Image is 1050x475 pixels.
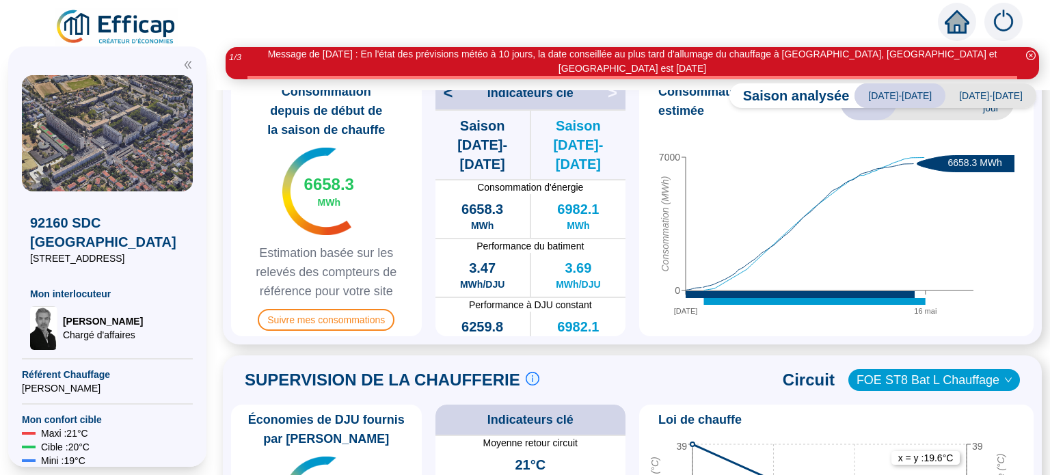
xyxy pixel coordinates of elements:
span: MWh [567,219,589,232]
span: Économies de DJU fournis par [PERSON_NAME] [237,410,416,448]
span: [DATE]-[DATE] [945,83,1036,108]
span: Performance à DJU constant [435,298,626,312]
tspan: 0 [675,285,680,296]
span: MWh/DJU [556,277,600,291]
span: Suivre mes consommations [258,309,394,331]
span: Consommation depuis de début de la saison de chauffe [237,82,416,139]
span: down [1004,376,1012,384]
tspan: [DATE] [674,307,698,315]
span: Saison [DATE]-[DATE] [435,116,530,174]
span: 6658.3 [304,174,354,195]
span: Saison [DATE]-[DATE] [531,116,625,174]
span: MWh [318,195,340,209]
span: Chargé d'affaires [63,328,143,342]
span: 3.47 [469,258,496,277]
span: [PERSON_NAME] [63,314,143,328]
text: x = y : 19.6 °C [898,452,954,463]
span: 6658.3 [461,200,503,219]
span: Circuit [783,369,835,391]
span: Loi de chauffe [658,410,742,429]
tspan: 7000 [659,152,680,163]
span: 21°C [515,455,546,474]
tspan: 39 [972,441,983,452]
div: Message de [DATE] : En l'état des prévisions météo à 10 jours, la date conseillée au plus tard d'... [247,47,1017,76]
span: [DATE]-[DATE] [854,83,945,108]
span: Mini : 19 °C [41,454,85,467]
span: Mon interlocuteur [30,287,185,301]
span: < [435,82,453,104]
span: info-circle [526,372,539,385]
span: Moyenne retour circuit [435,436,626,450]
span: double-left [183,60,193,70]
span: Mon confort cible [22,413,193,426]
img: Chargé d'affaires [30,306,57,350]
span: Consommation d'énergie estimée [658,82,840,120]
span: close-circle [1026,51,1036,60]
span: Saison analysée [729,86,850,105]
span: 6982.1 [557,317,599,336]
img: efficap energie logo [55,8,178,46]
span: Performance du batiment [435,239,626,253]
span: Référent Chauffage [22,368,193,381]
tspan: 16 mai [914,307,937,315]
span: > [608,82,625,104]
span: Maxi : 21 °C [41,426,88,440]
span: 92160 SDC [GEOGRAPHIC_DATA] [30,213,185,252]
img: indicateur températures [282,148,351,235]
span: 6259.8 [461,317,503,336]
span: MWh/DJU [460,277,504,291]
img: alerts [984,3,1023,41]
span: Estimation basée sur les relevés des compteurs de référence pour votre site [237,243,416,301]
tspan: Consommation (MWh) [660,176,671,271]
text: 6658.3 MWh [947,157,1001,168]
span: [STREET_ADDRESS] [30,252,185,265]
span: Consommation d'énergie [435,180,626,194]
span: 6982.1 [557,200,599,219]
span: SUPERVISION DE LA CHAUFFERIE [245,369,520,391]
span: [PERSON_NAME] [22,381,193,395]
span: home [945,10,969,34]
span: FOE ST8 Bat L Chauffage [857,370,1012,390]
span: Cible : 20 °C [41,440,90,454]
span: MWh [471,219,494,232]
i: 1 / 3 [229,52,241,62]
span: Indicateurs clé [487,83,574,103]
span: Indicateurs clé [487,410,574,429]
span: 3.69 [565,258,591,277]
